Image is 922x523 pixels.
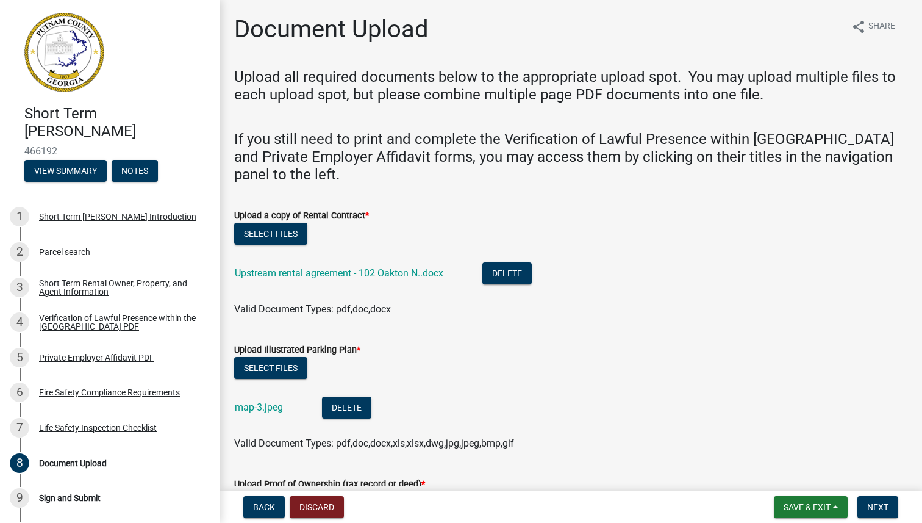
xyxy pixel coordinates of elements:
[10,418,29,438] div: 7
[24,105,210,140] h4: Short Term [PERSON_NAME]
[857,496,898,518] button: Next
[24,145,195,157] span: 466192
[253,502,275,512] span: Back
[39,353,154,362] div: Private Employer Affidavit PDF
[10,207,29,226] div: 1
[482,269,532,280] wm-modal-confirm: Delete Document
[39,248,90,256] div: Parcel search
[867,502,888,512] span: Next
[24,13,104,92] img: Putnam County, Georgia
[234,480,425,489] label: Upload Proof of Ownership (tax record or deed)
[235,267,443,279] a: Upstream rental agreement - 102 Oakton N..docx
[39,459,107,467] div: Document Upload
[10,488,29,508] div: 9
[234,212,369,220] label: Upload a copy of Rental Contract
[39,388,180,397] div: Fire Safety Compliance Requirements
[112,167,158,176] wm-modal-confirm: Notes
[322,403,371,414] wm-modal-confirm: Delete Document
[24,160,107,182] button: View Summary
[851,20,866,34] i: share
[234,131,907,183] h4: If you still need to print and complete the Verification of Lawful Presence within [GEOGRAPHIC_DA...
[39,314,200,331] div: Verification of Lawful Presence within the [GEOGRAPHIC_DATA] PDF
[482,262,532,284] button: Delete
[243,496,285,518] button: Back
[39,212,196,221] div: Short Term [PERSON_NAME] Introduction
[10,278,29,297] div: 3
[868,20,895,34] span: Share
[39,424,157,432] div: Life Safety Inspection Checklist
[234,357,307,379] button: Select files
[10,453,29,473] div: 8
[234,346,360,355] label: Upload Illustrated Parking Plan
[234,223,307,245] button: Select files
[39,279,200,296] div: Short Term Rental Owner, Property, and Agent Information
[290,496,344,518] button: Discard
[234,303,391,315] span: Valid Document Types: pdf,doc,docx
[322,397,371,419] button: Delete
[10,348,29,367] div: 5
[235,402,283,413] a: map-3.jpeg
[10,312,29,332] div: 4
[112,160,158,182] button: Notes
[774,496,848,518] button: Save & Exit
[784,502,831,512] span: Save & Exit
[10,242,29,262] div: 2
[234,68,907,104] h4: Upload all required documents below to the appropriate upload spot. You may upload multiple files...
[234,15,429,44] h1: Document Upload
[39,494,101,502] div: Sign and Submit
[842,15,905,38] button: shareShare
[24,167,107,176] wm-modal-confirm: Summary
[234,438,514,449] span: Valid Document Types: pdf,doc,docx,xls,xlsx,dwg,jpg,jpeg,bmp,gif
[10,383,29,402] div: 6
